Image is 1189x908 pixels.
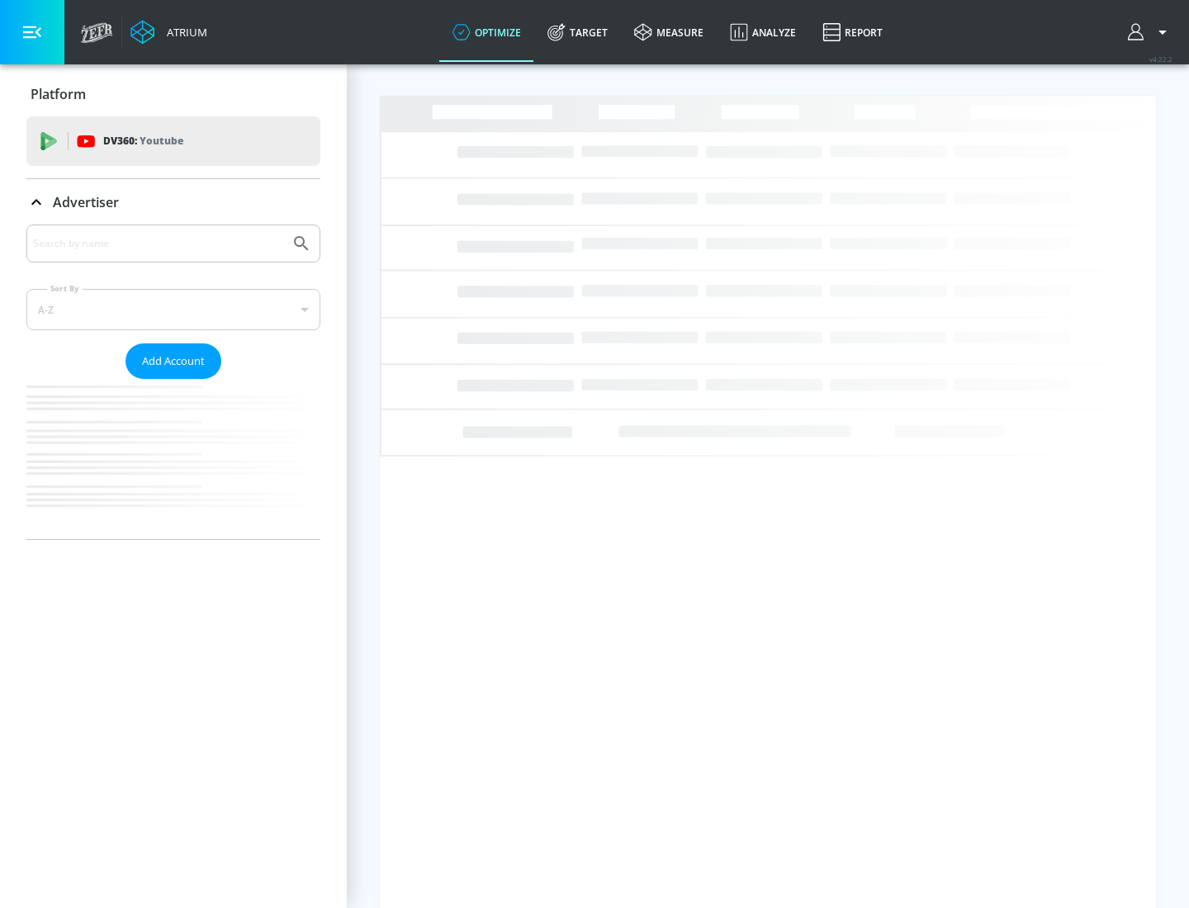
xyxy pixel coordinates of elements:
label: Sort By [47,283,83,294]
p: Platform [31,85,86,103]
div: Platform [26,71,320,117]
div: A-Z [26,289,320,330]
a: Analyze [717,2,809,62]
div: Advertiser [26,179,320,225]
div: Atrium [160,25,207,40]
p: Youtube [140,132,183,149]
div: Advertiser [26,225,320,539]
a: Atrium [130,20,207,45]
input: Search by name [33,233,283,254]
a: Target [534,2,621,62]
p: Advertiser [53,193,119,211]
span: Add Account [142,352,205,371]
nav: list of Advertiser [26,379,320,539]
a: optimize [439,2,534,62]
p: DV360: [103,132,183,150]
a: Report [809,2,896,62]
div: DV360: Youtube [26,116,320,166]
span: v 4.22.2 [1149,54,1172,64]
a: measure [621,2,717,62]
button: Add Account [126,343,221,379]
